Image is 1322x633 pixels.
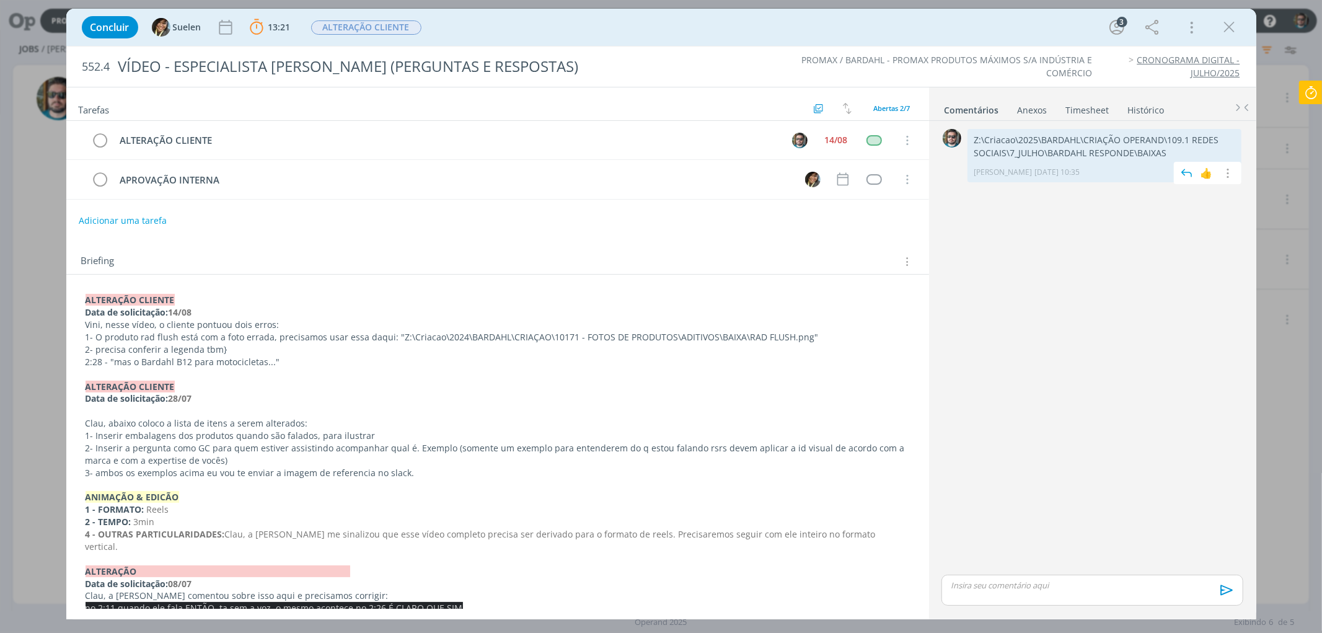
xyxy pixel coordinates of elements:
img: S [805,172,821,187]
div: ALTERAÇÃO CLIENTE [115,133,781,148]
strong: Data de solicitação: [86,306,169,318]
img: R [943,129,961,148]
span: 13:21 [268,21,291,33]
button: R [791,131,809,149]
button: ALTERAÇÃO CLIENTE [311,20,422,35]
strong: Data de solicitação: [86,578,169,590]
span: [DATE] 10:35 [1034,167,1080,178]
button: 3 [1107,17,1127,37]
strong: 28/07 [169,392,192,404]
p: 1- Inserir embalagens dos produtos quando são falados, para ilustrar [86,430,910,442]
span: no 2:11 quando ele fala ENTÃO, ta sem a voz, o mesmo acontece no 2:26 É CLARO QUE SIM [86,602,463,614]
strong: 2 - TEMPO: [86,516,131,528]
p: Vini, nesse vídeo, o cliente pontuou dois erros: [86,319,910,331]
div: 👍 [1200,166,1212,180]
p: 2- Inserir a pergunta como GC para quem estiver assistindo acompanhar qual é. Exemplo (somente um... [86,442,910,467]
div: APROVAÇÃO INTERNA [115,172,794,188]
button: S [804,170,822,188]
div: Anexos [1018,104,1047,117]
p: 2:28 - "mas o Bardahl B12 para motocicletas..." [86,356,910,368]
p: Z:\Criacao\2025\BARDAHL\CRIAÇÃO OPERAND\109.1 REDES SOCIAIS\7_JULHO\BARDAHL RESPONDE\BAIXAS [974,134,1235,159]
span: 552.4 [82,60,110,74]
div: 3 [1117,17,1127,27]
p: [PERSON_NAME] [974,167,1032,178]
p: 2- precisa conferir a legenda tbm} [86,343,910,356]
span: Clau, a [PERSON_NAME] me sinalizou que esse vídeo completo precisa ser derivado para o formato de... [86,528,878,552]
p: 3- ambos os exemplos acima eu vou te enviar a imagem de referencia no slack. [86,467,910,479]
button: 13:21 [247,17,294,37]
p: 1- O produto rad flush está com a foto errada, precisamos usar essa daqui: "Z:\Criacao\2024\BARDA... [86,331,910,343]
span: Reels [147,503,169,515]
strong: ALTERAÇÃO CLIENTE [86,381,175,392]
button: Concluir [82,16,138,38]
a: Comentários [944,99,1000,117]
strong: ALTERAÇÃO [86,565,350,577]
span: Tarefas [79,101,110,116]
a: CRONOGRAMA DIGITAL - JULHO/2025 [1137,54,1240,78]
div: dialog [66,9,1256,619]
button: Adicionar uma tarefa [78,210,167,232]
span: Briefing [81,254,115,270]
span: Concluir [90,22,130,32]
strong: ALTERAÇÃO CLIENTE [86,294,175,306]
img: S [152,18,170,37]
strong: ANIMAÇÃO & EDICÃO [86,491,179,503]
button: SSuelen [152,18,201,37]
strong: 4 - OUTRAS PARTICULARIDADES: [86,528,225,540]
a: PROMAX / BARDAHL - PROMAX PRODUTOS MÁXIMOS S/A INDÚSTRIA E COMÉRCIO [801,54,1092,78]
img: arrow-down-up.svg [843,103,852,114]
span: Abertas 2/7 [874,104,910,113]
div: 14/08 [825,136,848,144]
a: Timesheet [1065,99,1110,117]
span: Suelen [173,23,201,32]
p: Clau, abaixo coloco a lista de itens a serem alterados: [86,417,910,430]
div: VÍDEO - ESPECIALISTA [PERSON_NAME] (PERGUNTAS E RESPOSTAS) [113,51,752,82]
img: answer.svg [1178,164,1196,182]
img: R [792,133,808,148]
strong: 1 - FORMATO: [86,503,144,515]
a: Histórico [1127,99,1165,117]
strong: 08/07 [169,578,192,590]
p: Clau, a [PERSON_NAME] comentou sobre isso aqui e precisamos corrigir: [86,590,910,602]
strong: Data de solicitação: [86,392,169,404]
strong: 14/08 [169,306,192,318]
span: 3min [134,516,155,528]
